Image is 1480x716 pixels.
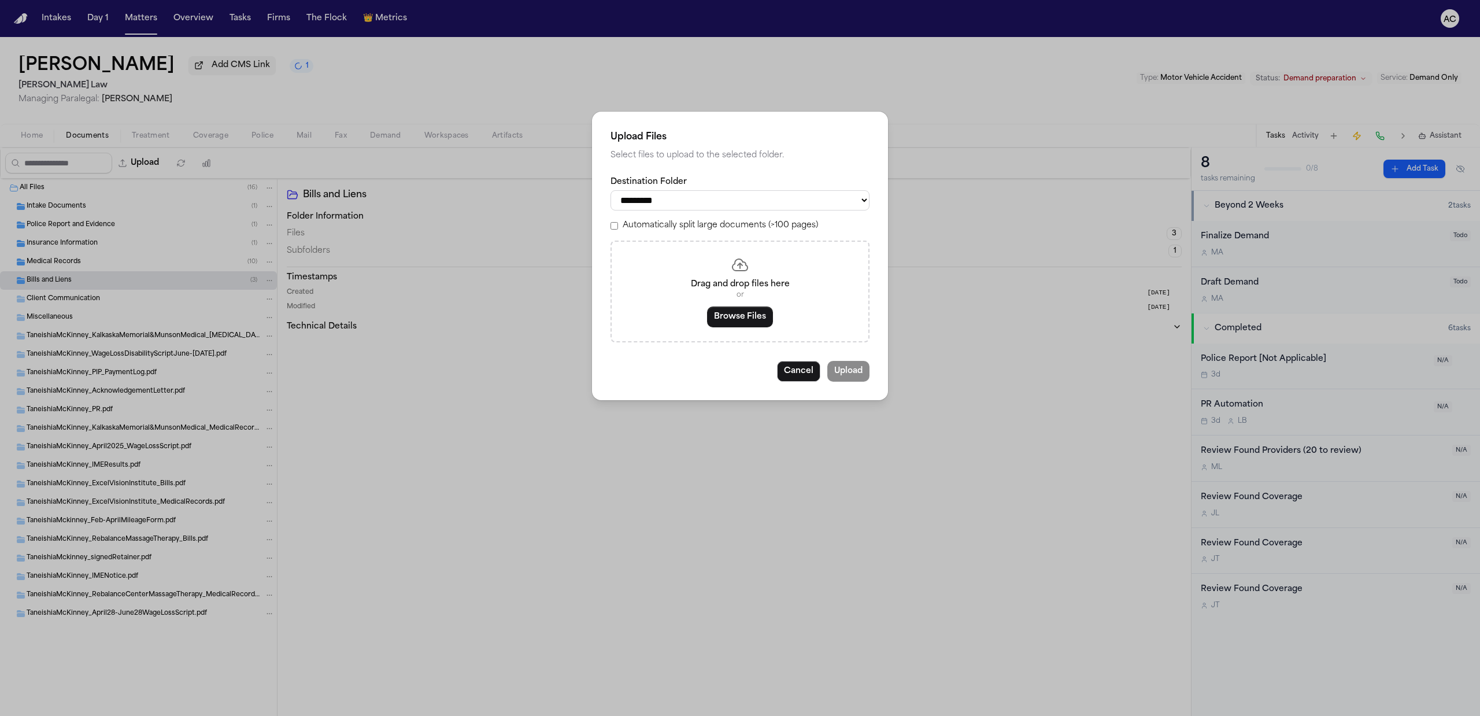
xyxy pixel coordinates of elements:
button: Upload [827,361,869,382]
button: Cancel [777,361,820,382]
button: Browse Files [707,307,773,327]
p: Select files to upload to the selected folder. [610,149,869,163]
p: Drag and drop files here [626,279,854,290]
label: Automatically split large documents (>100 pages) [623,220,818,231]
label: Destination Folder [610,176,869,188]
p: or [626,290,854,300]
h2: Upload Files [610,130,869,144]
